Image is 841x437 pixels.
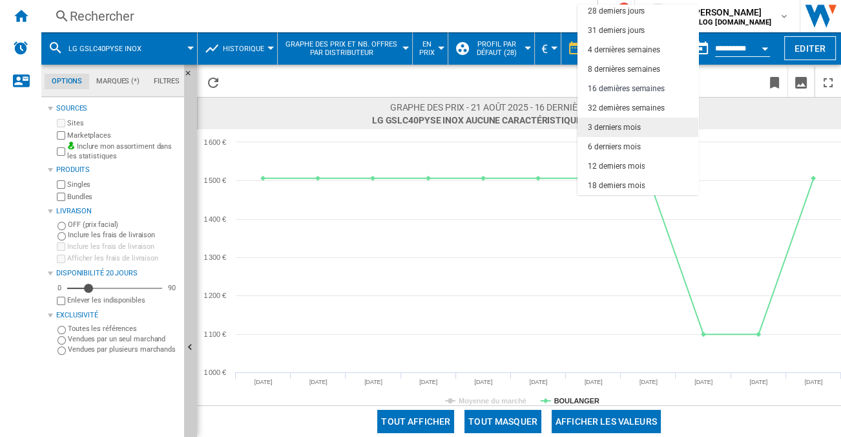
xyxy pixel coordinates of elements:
[588,6,645,17] div: 28 derniers jours
[588,83,665,94] div: 16 dernières semaines
[588,180,645,191] div: 18 derniers mois
[588,45,660,56] div: 4 dernières semaines
[588,64,660,75] div: 8 dernières semaines
[588,103,665,114] div: 32 dernières semaines
[588,161,645,172] div: 12 derniers mois
[588,122,641,133] div: 3 derniers mois
[588,25,645,36] div: 31 derniers jours
[588,142,641,153] div: 6 derniers mois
